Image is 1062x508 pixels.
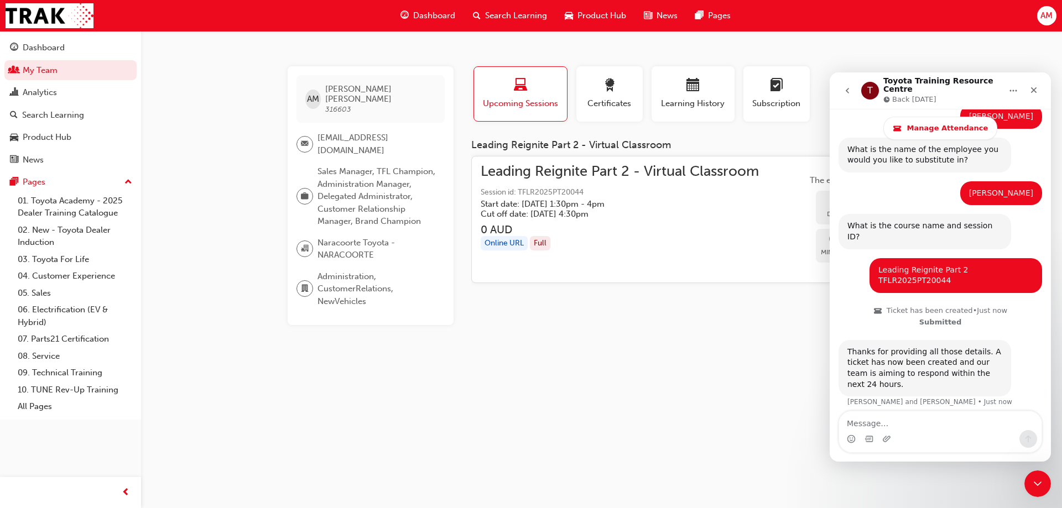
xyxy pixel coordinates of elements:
a: 08. Service [13,348,137,365]
a: 07. Parts21 Certification [13,331,137,348]
span: 01 [816,195,855,208]
h5: Start date: [DATE] 1:30pm - 4pm [481,199,741,209]
span: Subscription [752,97,801,110]
a: 09. Technical Training [13,364,137,381]
a: 02. New - Toyota Dealer Induction [13,222,137,251]
span: organisation-icon [301,242,309,256]
span: Product Hub [577,9,626,22]
span: people-icon [10,66,18,76]
button: DashboardMy TeamAnalyticsSearch LearningProduct HubNews [4,35,137,172]
button: AM [1037,6,1056,25]
span: news-icon [644,9,652,23]
div: Analytics [23,86,57,99]
a: 06. Electrification (EV & Hybrid) [13,301,137,331]
span: The enrollment closes at [807,174,907,187]
span: Search Learning [485,9,547,22]
span: laptop-icon [514,78,527,93]
a: Trak [6,3,93,28]
a: 05. Sales [13,285,137,302]
a: 01. Toyota Academy - 2025 Dealer Training Catalogue [13,192,137,222]
span: learningplan-icon [770,78,783,93]
span: Upcoming Sessions [482,97,559,110]
a: Dashboard [4,38,137,58]
a: News [4,150,137,170]
a: pages-iconPages [686,4,740,27]
iframe: Intercom live chat [830,72,1051,462]
span: [PERSON_NAME] [PERSON_NAME] [325,84,435,104]
span: search-icon [10,111,18,121]
span: pages-icon [695,9,704,23]
a: Analytics [4,82,137,103]
button: Pages [4,172,137,192]
h3: 0 AUD [481,223,759,236]
span: search-icon [473,9,481,23]
button: Learning History [652,66,735,122]
span: news-icon [10,155,18,165]
button: Upcoming Sessions [473,66,568,122]
span: car-icon [10,133,18,143]
span: Administration, CustomerRelations, NewVehicles [317,270,436,308]
span: guage-icon [400,9,409,23]
span: AM [1040,9,1053,22]
a: Search Learning [4,105,137,125]
a: search-iconSearch Learning [464,4,556,27]
button: Subscription [743,66,810,122]
a: news-iconNews [635,4,686,27]
span: car-icon [565,9,573,23]
div: Leading Reignite Part 2 - Virtual Classroom [471,139,916,151]
span: email-icon [301,137,309,151]
span: Pages [708,9,731,22]
span: up-icon [124,175,132,190]
span: pages-icon [10,177,18,187]
a: All Pages [13,398,137,415]
a: Leading Reignite Part 2 - Virtual ClassroomSession id: TFLR2025PT20044Start date: [DATE] 1:30pm -... [481,165,907,274]
span: Certificates [585,97,634,110]
div: Online URL [481,236,528,251]
span: prev-icon [122,486,130,500]
span: [EMAIL_ADDRESS][DOMAIN_NAME] [317,132,436,156]
span: department-icon [301,282,309,296]
div: Dashboard [23,41,65,54]
iframe: Intercom live chat [1024,470,1051,497]
a: My Team [4,60,137,81]
span: News [657,9,678,22]
span: 02 [816,233,855,246]
span: calendar-icon [686,78,700,93]
div: Pages [23,176,45,188]
span: Session id: TFLR2025PT20044 [481,186,759,199]
span: Learning History [660,97,726,110]
a: car-iconProduct Hub [556,4,635,27]
span: briefcase-icon [301,190,309,204]
div: News [23,154,44,166]
span: Minutes [816,246,855,259]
